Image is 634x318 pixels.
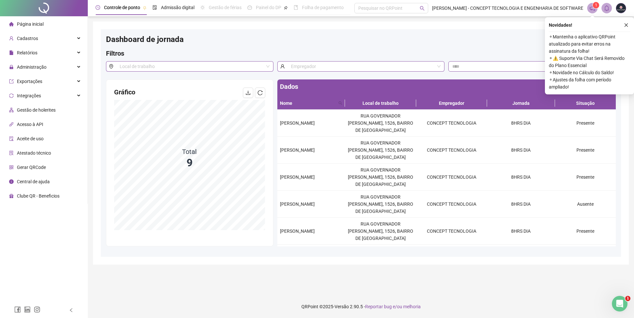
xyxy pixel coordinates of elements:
[549,55,630,69] span: ⚬ ⚠️ Suporte Via Chat Será Removido do Plano Essencial
[9,93,14,98] span: sync
[9,179,14,184] span: info-circle
[17,165,46,170] span: Gerar QRCode
[34,306,40,313] span: instagram
[245,90,251,95] span: download
[17,21,44,27] span: Página inicial
[416,245,487,272] td: CONCEPT TECNOLOGIA
[555,97,616,110] th: Situação
[9,65,14,69] span: lock
[595,3,597,7] span: 1
[14,306,21,313] span: facebook
[345,137,416,164] td: RUA GOVERNADOR [PERSON_NAME], 1526, BAIRRO DE [GEOGRAPHIC_DATA]
[114,88,135,96] span: Gráfico
[302,5,344,10] span: Folha de pagamento
[9,36,14,41] span: user-add
[106,61,116,72] span: environment
[335,304,349,309] span: Versão
[549,33,630,55] span: ⚬ Mantenha o aplicativo QRPoint atualizado para evitar erros na assinatura da folha!
[17,50,37,55] span: Relatórios
[17,193,59,199] span: Clube QR - Beneficios
[106,49,124,57] span: Filtros
[143,6,147,10] span: pushpin
[555,245,616,272] td: Ausente
[337,98,344,108] span: search
[17,79,42,84] span: Exportações
[17,179,50,184] span: Central de ajuda
[487,164,555,191] td: 8HRS DIA
[345,164,416,191] td: RUA GOVERNADOR [PERSON_NAME], 1526, BAIRRO DE [GEOGRAPHIC_DATA]
[161,5,194,10] span: Admissão digital
[9,79,14,84] span: export
[9,165,14,170] span: qrcode
[88,295,634,318] footer: QRPoint © 2025 - 2.90.5 -
[104,5,140,10] span: Controle de ponto
[345,97,416,110] th: Local de trabalho
[487,97,555,110] th: Jornada
[555,218,616,245] td: Presente
[200,5,205,10] span: sun
[9,108,14,112] span: apartment
[593,2,599,8] sup: 1
[17,150,51,156] span: Atestado técnico
[432,5,583,12] span: [PERSON_NAME] - CONCEPT TECNOLOGIA E ENGENHARIA DE SOFTWARE
[280,201,315,207] span: [PERSON_NAME]
[365,304,421,309] span: Reportar bug e/ou melhoria
[604,5,610,11] span: bell
[625,296,630,301] span: 1
[416,110,487,137] td: CONCEPT TECNOLOGIA
[280,147,315,153] span: [PERSON_NAME]
[555,110,616,137] td: Presente
[338,101,342,105] span: search
[612,296,627,311] iframe: Intercom live chat
[9,136,14,141] span: audit
[416,97,487,110] th: Empregador
[209,5,242,10] span: Gestão de férias
[555,191,616,218] td: Ausente
[345,191,416,218] td: RUA GOVERNADOR [PERSON_NAME], 1526, BAIRRO DE [GEOGRAPHIC_DATA]
[258,90,263,95] span: reload
[487,218,555,245] td: 8HRS DIA
[555,137,616,164] td: Presente
[589,5,595,11] span: notification
[24,306,31,313] span: linkedin
[9,22,14,26] span: home
[555,164,616,191] td: Presente
[9,50,14,55] span: file
[17,93,41,98] span: Integrações
[17,36,38,41] span: Cadastros
[247,5,252,10] span: dashboard
[345,218,416,245] td: RUA GOVERNADOR [PERSON_NAME], 1526, BAIRRO DE [GEOGRAPHIC_DATA]
[9,194,14,198] span: gift
[487,110,555,137] td: 8HRS DIA
[280,100,336,107] span: Nome
[152,5,157,10] span: file-done
[345,245,416,272] td: RUA GOVERNADOR [PERSON_NAME], 1526, BAIRRO DE [GEOGRAPHIC_DATA]
[616,3,626,13] img: 12674
[487,137,555,164] td: 8HRS DIA
[9,151,14,155] span: solution
[624,23,628,27] span: close
[345,110,416,137] td: RUA GOVERNADOR [PERSON_NAME], 1526, BAIRRO DE [GEOGRAPHIC_DATA]
[17,107,56,113] span: Gestão de holerites
[280,83,298,90] span: Dados
[280,228,315,234] span: [PERSON_NAME]
[284,6,288,10] span: pushpin
[9,122,14,127] span: api
[416,218,487,245] td: CONCEPT TECNOLOGIA
[416,137,487,164] td: CONCEPT TECNOLOGIA
[487,245,555,272] td: 8HRS DIA
[416,191,487,218] td: CONCEPT TECNOLOGIA
[549,76,630,90] span: ⚬ Ajustes da folha com período ampliado!
[106,35,184,44] span: Dashboard de jornada
[294,5,298,10] span: book
[69,308,73,312] span: left
[487,191,555,218] td: 8HRS DIA
[17,64,46,70] span: Administração
[280,120,315,126] span: [PERSON_NAME]
[549,21,572,29] span: Novidades !
[280,174,315,180] span: [PERSON_NAME]
[17,136,44,141] span: Aceite de uso
[277,61,287,72] span: user
[96,5,100,10] span: clock-circle
[416,164,487,191] td: CONCEPT TECNOLOGIA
